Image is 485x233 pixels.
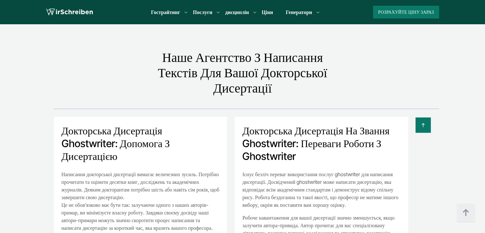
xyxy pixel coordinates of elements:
font: Генератори [286,9,312,15]
font: дисциплін [225,9,249,15]
font: Розрахуйте ціну зараз [378,9,434,15]
font: Існує безліч переваг використання послуг ghostwriter для написання дисертації. Досвідчений ghostw... [242,171,398,208]
font: Докторська дисертація на звання ghostwriter: Переваги роботи з ghostwriter [242,124,389,162]
a: Ціни [262,9,273,15]
font: Написання докторської дисертації вимагає величезних зусиль. Потрібно прочитати та оцінити десятки... [62,171,219,200]
a: Послуги [193,8,212,16]
font: Послуги [193,9,212,15]
font: Наше агентство з написання текстів для вашої докторської дисертації [158,49,327,96]
font: Це не обов'язково має бути так: залучаючи одного з наших авторів-примар, ви мінімізуєте власну ро... [62,202,213,231]
font: Докторська дисертація Ghostwriter: Допомога з дисертацією [62,124,170,162]
font: Гострайтинг [151,9,180,15]
img: верх на ґудзиках [456,203,475,222]
img: логотип ми пишемо [46,7,93,17]
button: Розрахуйте ціну зараз [373,6,439,19]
